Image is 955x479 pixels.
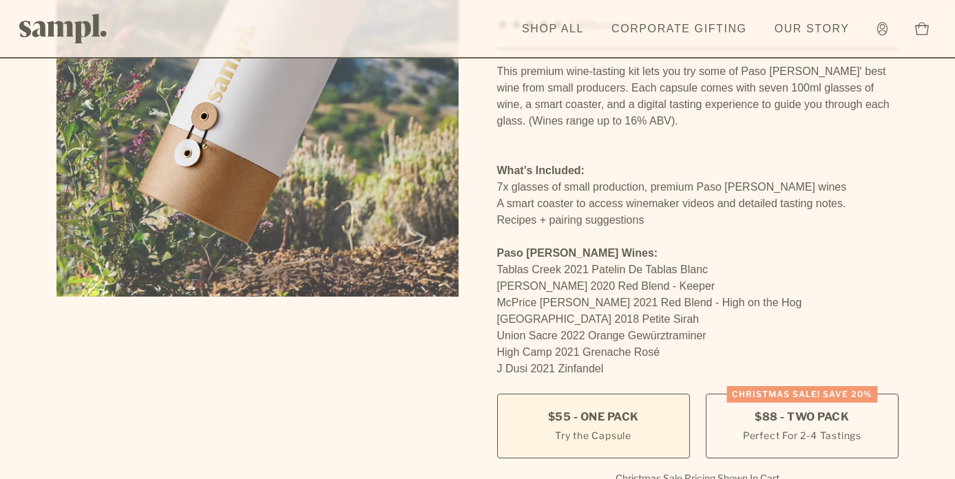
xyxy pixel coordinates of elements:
[497,264,709,275] span: Tablas Creek 2021 Patelin De Tablas Blanc
[497,179,899,195] li: 7x glasses of small production, premium Paso [PERSON_NAME] wines
[497,247,658,259] strong: Paso [PERSON_NAME] Wines:
[497,330,706,341] span: Union Sacre 2022 Orange Gewürztraminer
[605,14,754,44] a: Corporate Gifting
[497,346,660,358] span: High Camp 2021 Grenache Rosé
[497,164,585,176] strong: What’s Included:
[497,212,899,228] li: Recipes + pairing suggestions
[497,363,604,374] span: J Dusi 2021 Zinfandel
[743,428,861,443] small: Perfect For 2-4 Tastings
[19,14,107,43] img: Sampl logo
[515,14,591,44] a: Shop All
[497,280,715,292] span: [PERSON_NAME] 2020 Red Blend - Keeper
[726,386,877,403] div: CHRISTMAS SALE! Save 20%
[548,409,639,425] span: $55 - One Pack
[497,297,802,308] span: McPrice [PERSON_NAME] 2021 Red Blend - High on the Hog
[768,14,857,44] a: Our Story
[497,195,899,212] li: A smart coaster to access winemaker videos and detailed tasting notes.
[497,313,700,325] span: [GEOGRAPHIC_DATA] 2018 Petite Sirah
[555,428,631,443] small: Try the Capsule
[755,409,849,425] span: $88 - Two Pack
[497,63,899,129] div: This premium wine-tasting kit lets you try some of Paso [PERSON_NAME]' best wine from small produ...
